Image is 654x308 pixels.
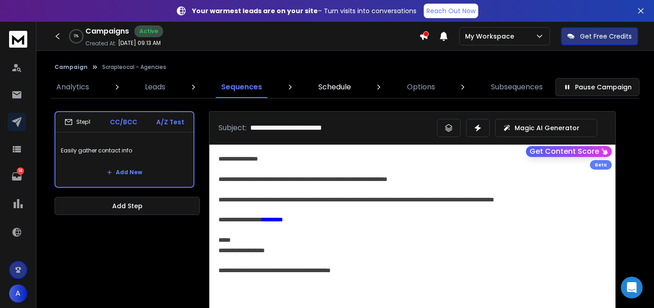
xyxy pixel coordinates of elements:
strong: Your warmest leads are on your site [192,6,318,15]
a: 14 [8,167,26,186]
p: Easily gather contact info [61,138,188,163]
a: Options [401,76,441,98]
p: 0 % [74,34,79,39]
p: Analytics [56,82,89,93]
p: – Turn visits into conversations [192,6,416,15]
button: Magic AI Generator [495,119,597,137]
a: Subsequences [486,76,548,98]
p: Schedule [318,82,351,93]
button: Pause Campaign [555,78,639,96]
p: Get Free Credits [580,32,632,41]
p: Leads [145,82,165,93]
p: Magic AI Generator [515,123,580,132]
button: Campaign [54,64,88,71]
p: Subsequences [491,82,543,93]
a: Sequences [216,76,268,98]
p: Options [407,82,435,93]
p: Reach Out Now [426,6,476,15]
a: Leads [139,76,171,98]
a: Schedule [313,76,357,98]
p: Sequences [221,82,262,93]
button: A [9,284,27,303]
p: 14 [17,167,24,175]
div: Active [134,25,163,37]
div: Step 1 [64,118,90,126]
p: Created At: [85,40,116,47]
div: Beta [590,160,612,170]
p: Subject: [218,122,247,133]
li: Step1CC/BCCA/Z TestEasily gather contact infoAdd New [54,111,194,188]
p: A/Z Test [156,117,184,127]
button: Add New [99,163,149,181]
a: Analytics [51,76,94,98]
h1: Campaigns [85,26,129,37]
p: Scrapleocal - Agencies [102,64,166,71]
img: logo [9,31,27,48]
p: [DATE] 09:13 AM [118,39,161,47]
p: My Workspace [465,32,518,41]
button: Add Step [54,197,200,215]
p: CC/BCC [110,117,137,127]
div: Open Intercom Messenger [621,277,643,298]
a: Reach Out Now [424,4,478,18]
button: Get Free Credits [561,27,638,45]
button: Get Content Score [526,146,612,157]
